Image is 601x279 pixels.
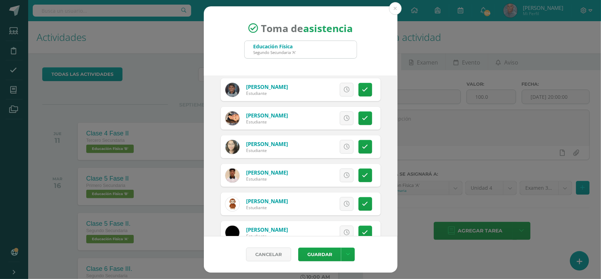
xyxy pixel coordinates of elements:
[253,43,296,50] div: Educación Física
[246,205,288,211] div: Estudiante
[246,198,288,205] a: [PERSON_NAME]
[225,111,239,126] img: 2a79e47e112cdcc59268e7a352cef302.png
[225,169,239,183] img: b9a8d647ea5933c073ad3a5ba23f149e.png
[246,169,288,176] a: [PERSON_NAME]
[246,233,288,239] div: Estudiante
[246,248,291,261] a: Cancelar
[246,140,288,147] a: [PERSON_NAME]
[246,176,288,182] div: Estudiante
[225,140,239,154] img: 9c4858c9f2f34d57f51f4f1723dd8a54.png
[245,41,357,58] input: Busca un grado o sección aquí...
[253,50,296,55] div: Segundo Secundaria 'A'
[246,119,288,125] div: Estudiante
[225,226,239,240] img: 9848bcd6c0f4d2716caf2064bd62e9ca.png
[225,197,239,211] img: 7e8ee093f90451defd3016b163141e77.png
[261,22,353,35] span: Toma de
[246,112,288,119] a: [PERSON_NAME]
[225,83,239,97] img: 929cb470021af518e761d4d072543592.png
[246,147,288,153] div: Estudiante
[298,248,341,261] button: Guardar
[246,90,288,96] div: Estudiante
[389,2,402,15] button: Close (Esc)
[246,83,288,90] a: [PERSON_NAME]
[303,22,353,35] strong: asistencia
[246,226,288,233] a: [PERSON_NAME]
